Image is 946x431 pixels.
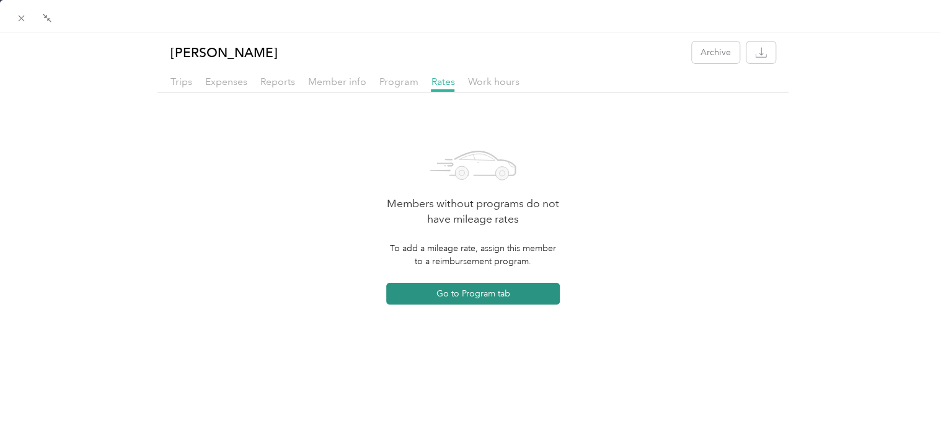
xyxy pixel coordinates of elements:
span: Program [379,76,418,87]
p: Members without programs do not have mileage rates [386,196,560,226]
span: Member info [308,76,366,87]
span: Trips [170,76,192,87]
span: Reports [260,76,295,87]
button: Go to Program tab [386,283,560,304]
button: Archive [692,42,740,63]
p: [PERSON_NAME] [170,42,278,63]
iframe: Everlance-gr Chat Button Frame [877,362,946,431]
span: Work hours [467,76,519,87]
span: Expenses [205,76,247,87]
span: Rates [431,76,454,87]
p: To add a mileage rate, assign this member to a reimbursement program. [386,242,560,268]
